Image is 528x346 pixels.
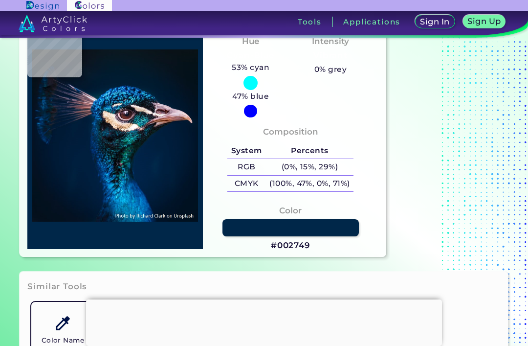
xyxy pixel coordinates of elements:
[54,315,71,332] img: icon_color_name_finder.svg
[298,18,322,25] h3: Tools
[266,176,354,192] h5: (100%, 47%, 0%, 71%)
[266,159,354,175] h5: (0%, 15%, 29%)
[227,159,265,175] h5: RGB
[227,143,265,159] h5: System
[417,16,453,28] a: Sign In
[309,50,352,62] h3: Vibrant
[343,18,400,25] h3: Applications
[469,18,500,25] h5: Sign Up
[26,1,59,10] img: ArtyClick Design logo
[229,90,273,103] h5: 47% blue
[312,34,349,48] h4: Intensity
[19,15,88,32] img: logo_artyclick_colors_white.svg
[263,125,318,139] h4: Composition
[227,176,265,192] h5: CMYK
[32,27,198,244] img: img_pavlin.jpg
[279,204,302,218] h4: Color
[314,63,347,76] h5: 0% grey
[242,34,259,48] h4: Hue
[27,281,87,293] h3: Similar Tools
[266,143,354,159] h5: Percents
[465,16,504,28] a: Sign Up
[421,18,448,25] h5: Sign In
[86,300,442,344] iframe: Advertisement
[223,50,278,62] h3: Cyan-Blue
[228,61,273,74] h5: 53% cyan
[271,240,310,252] h3: #002749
